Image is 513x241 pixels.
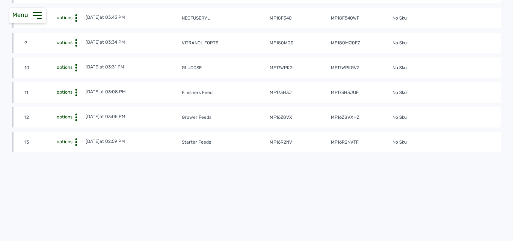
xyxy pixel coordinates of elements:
[55,65,72,70] span: options
[86,64,124,70] div: [DATE]
[100,15,125,20] span: at 03:45 PM
[177,139,269,146] td: Starter Feeds
[330,139,392,146] td: mf16r2nvtF
[269,114,330,121] td: mf16z8vx
[392,139,453,146] td: No Sku
[55,139,72,144] span: options
[330,39,392,47] td: mf180mj0fZ
[392,64,453,72] td: No Sku
[177,89,269,97] td: Finishers Feed
[100,64,124,70] span: at 03:31 PM
[177,15,269,22] td: NEOFUSERYL
[24,114,55,121] td: 12
[269,39,330,47] td: mf180mj0
[12,11,31,18] span: Menu
[177,114,269,121] td: Grower feeds
[86,89,126,95] div: [DATE]
[86,138,125,144] div: [DATE]
[86,114,125,120] div: [DATE]
[55,40,72,45] span: options
[392,114,453,121] td: No Sku
[177,39,269,47] td: VITRANOL FORTE
[269,64,330,72] td: mf17wpkg
[100,114,125,119] span: at 03:05 PM
[86,14,125,20] div: [DATE]
[330,114,392,121] td: mf16z8vxHZ
[330,89,392,97] td: mf173h3juF
[392,89,453,97] td: No Sku
[55,15,72,20] span: options
[177,64,269,72] td: GLUCOSE
[392,15,453,22] td: No Sku
[100,89,126,94] span: at 03:08 PM
[100,39,125,45] span: at 03:34 PM
[55,114,72,120] span: options
[392,39,453,47] td: No Sku
[269,139,330,146] td: mf16r2nv
[330,15,392,22] td: mf18f540WF
[269,89,330,97] td: mf173h3j
[55,89,72,95] span: options
[24,39,55,47] td: 9
[100,139,125,144] span: at 02:59 PM
[330,64,392,72] td: mf17wpkgVz
[24,89,55,97] td: 11
[86,39,125,45] div: [DATE]
[24,139,55,146] td: 13
[24,64,55,72] td: 10
[269,15,330,22] td: mf18f540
